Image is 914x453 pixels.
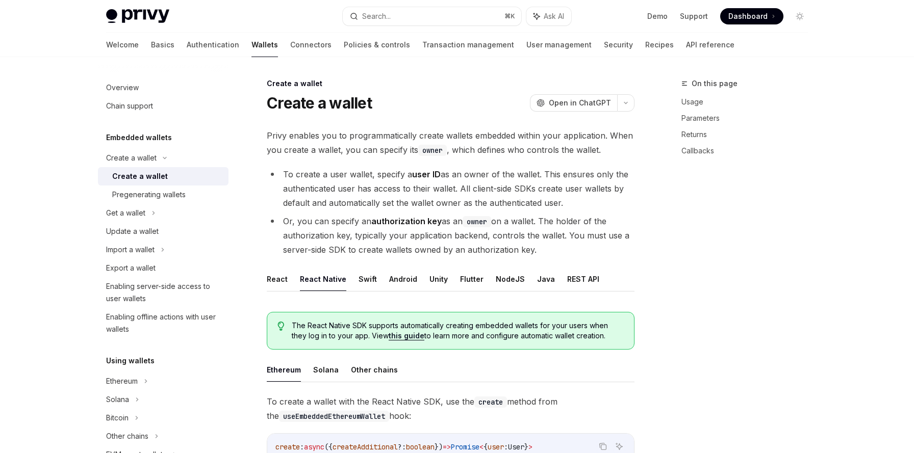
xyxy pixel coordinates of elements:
strong: user ID [412,169,441,179]
span: ⌘ K [504,12,515,20]
h1: Create a wallet [267,94,372,112]
span: To create a wallet with the React Native SDK, use the method from the hook: [267,394,634,423]
span: : [300,442,304,451]
span: User [508,442,524,451]
button: Search...⌘K [343,7,521,25]
a: Create a wallet [98,167,229,185]
a: API reference [686,33,734,57]
div: Pregenerating wallets [112,189,186,201]
a: Security [604,33,633,57]
a: Dashboard [720,8,783,24]
a: Enabling offline actions with user wallets [98,308,229,338]
button: Android [389,267,417,291]
button: Ethereum [267,358,301,382]
span: }) [435,442,443,451]
span: createAdditional [333,442,398,451]
span: < [479,442,484,451]
a: Callbacks [681,143,816,159]
button: Swift [359,267,377,291]
strong: authorization key [371,216,442,226]
li: To create a user wallet, specify a as an owner of the wallet. This ensures only the authenticated... [267,167,634,210]
button: Other chains [351,358,398,382]
span: => [443,442,451,451]
div: Create a wallet [267,78,634,89]
a: Update a wallet [98,222,229,241]
a: User management [526,33,592,57]
span: : [504,442,508,451]
div: Search... [362,10,391,22]
img: light logo [106,9,169,23]
span: On this page [692,77,738,90]
a: Chain support [98,97,229,115]
div: Update a wallet [106,225,159,237]
span: Dashboard [728,11,768,21]
button: Toggle dark mode [792,8,808,24]
div: Get a wallet [106,207,145,219]
a: Demo [647,11,668,21]
div: Chain support [106,100,153,112]
span: ?: [398,442,406,451]
button: Open in ChatGPT [530,94,617,112]
h5: Using wallets [106,355,155,367]
a: Policies & controls [344,33,410,57]
div: Export a wallet [106,262,156,274]
span: > [528,442,532,451]
a: Pregenerating wallets [98,185,229,204]
button: Copy the contents from the code block [596,440,610,453]
span: boolean [406,442,435,451]
div: Enabling server-side access to user wallets [106,280,222,305]
a: Returns [681,126,816,143]
span: create [275,442,300,451]
a: Usage [681,94,816,110]
a: Recipes [645,33,674,57]
button: React [267,267,288,291]
code: useEmbeddedEthereumWallet [279,411,389,422]
div: Enabling offline actions with user wallets [106,311,222,335]
button: Flutter [460,267,484,291]
span: Open in ChatGPT [549,98,611,108]
a: Basics [151,33,174,57]
span: { [484,442,488,451]
div: Create a wallet [106,152,157,164]
li: Or, you can specify an as an on a wallet. The holder of the authorization key, typically your app... [267,214,634,257]
span: Privy enables you to programmatically create wallets embedded within your application. When you c... [267,128,634,157]
a: Export a wallet [98,259,229,277]
span: async [304,442,324,451]
h5: Embedded wallets [106,131,172,144]
button: REST API [567,267,599,291]
div: Other chains [106,430,148,442]
button: Solana [313,358,339,382]
a: Connectors [290,33,332,57]
button: Ask AI [613,440,626,453]
a: Transaction management [422,33,514,57]
div: Solana [106,393,129,406]
span: user [488,442,504,451]
button: React Native [300,267,346,291]
span: Promise [451,442,479,451]
code: owner [463,216,491,227]
button: NodeJS [496,267,525,291]
div: Import a wallet [106,244,155,256]
span: ({ [324,442,333,451]
a: Authentication [187,33,239,57]
a: Wallets [251,33,278,57]
div: Ethereum [106,375,138,387]
button: Ask AI [526,7,571,25]
span: The React Native SDK supports automatically creating embedded wallets for your users when they lo... [292,321,624,341]
a: Overview [98,78,229,97]
a: Parameters [681,110,816,126]
div: Create a wallet [112,170,168,182]
a: Welcome [106,33,139,57]
code: create [474,396,507,408]
button: Unity [429,267,448,291]
a: Enabling server-side access to user wallets [98,277,229,308]
div: Bitcoin [106,412,129,424]
span: } [524,442,528,451]
button: Java [537,267,555,291]
code: owner [418,145,447,156]
div: Overview [106,82,139,94]
span: Ask AI [544,11,564,21]
a: this guide [389,331,424,340]
svg: Tip [277,322,285,331]
a: Support [680,11,708,21]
